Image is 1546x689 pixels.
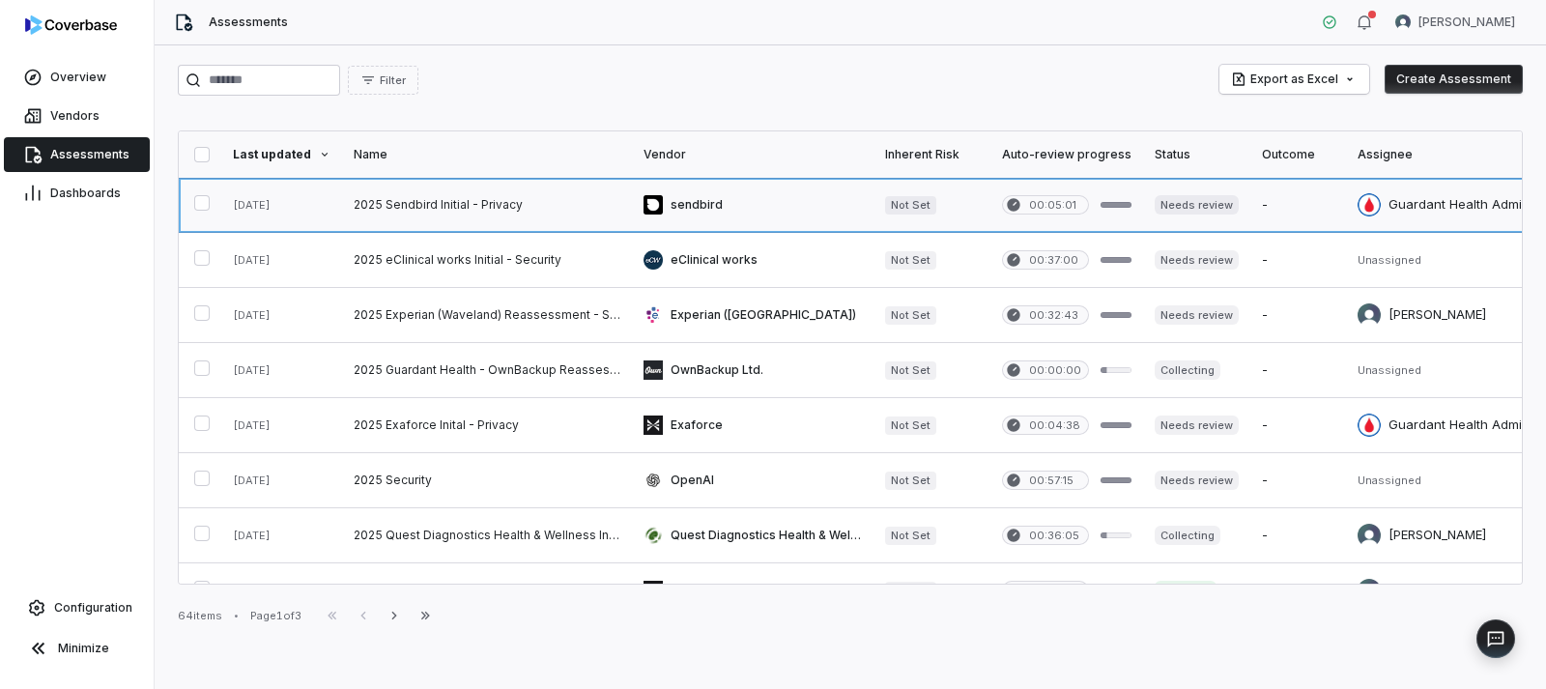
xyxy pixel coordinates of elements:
span: Dashboards [50,186,121,201]
button: Filter [348,66,418,95]
div: Vendor [644,147,862,162]
td: - [1250,508,1346,563]
div: • [234,609,239,622]
div: Outcome [1262,147,1334,162]
div: Name [354,147,620,162]
span: Configuration [54,600,132,616]
a: Configuration [8,590,146,625]
div: Last updated [233,147,330,162]
a: Assessments [4,137,150,172]
img: Arun Muthu avatar [1358,524,1381,547]
a: Vendors [4,99,150,133]
div: Assignee [1358,147,1530,162]
div: 64 items [178,609,222,623]
button: Minimize [8,629,146,668]
span: Minimize [58,641,109,656]
td: - [1250,343,1346,398]
span: Assessments [50,147,129,162]
div: Inherent Risk [885,147,979,162]
td: - [1250,398,1346,453]
td: - [1250,453,1346,508]
div: Auto-review progress [1002,147,1131,162]
span: [PERSON_NAME] [1418,14,1515,30]
td: - [1250,233,1346,288]
span: Overview [50,70,106,85]
td: - [1250,178,1346,233]
img: Arun Muthu avatar [1358,579,1381,602]
div: Page 1 of 3 [250,609,301,623]
span: Assessments [209,14,288,30]
img: Arun Muthu avatar [1358,303,1381,327]
div: Status [1155,147,1239,162]
img: Guardant Health Admin avatar [1358,414,1381,437]
img: Arun Muthu avatar [1395,14,1411,30]
button: Create Assessment [1385,65,1523,94]
span: Filter [380,73,406,88]
span: Vendors [50,108,100,124]
button: Export as Excel [1219,65,1369,94]
img: logo-D7KZi-bG.svg [25,15,117,35]
button: Arun Muthu avatar[PERSON_NAME] [1384,8,1527,37]
img: Guardant Health Admin avatar [1358,193,1381,216]
a: Overview [4,60,150,95]
a: Dashboards [4,176,150,211]
td: - [1250,288,1346,343]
